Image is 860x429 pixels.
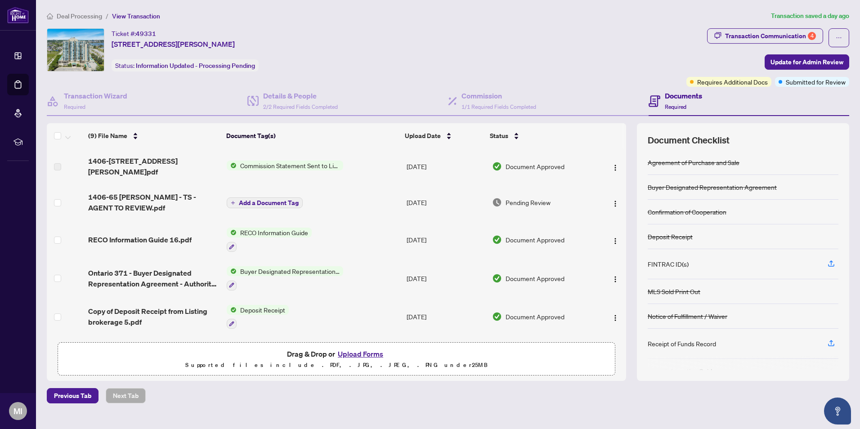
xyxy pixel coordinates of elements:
span: [STREET_ADDRESS][PERSON_NAME] [112,39,235,49]
span: 1/1 Required Fields Completed [461,103,536,110]
span: home [47,13,53,19]
button: Update for Admin Review [765,54,849,70]
div: Confirmation of Cooperation [648,207,726,217]
button: Open asap [824,398,851,425]
td: [DATE] [403,298,489,336]
span: Document Checklist [648,134,730,147]
span: 2/2 Required Fields Completed [263,103,338,110]
span: Deposit Receipt [237,305,289,315]
img: Logo [612,200,619,207]
button: Status IconRECO Information Guide [227,228,312,252]
button: Previous Tab [47,388,99,403]
img: Logo [612,314,619,322]
span: Status [490,131,508,141]
article: Transaction saved a day ago [771,11,849,21]
img: Document Status [492,197,502,207]
button: Logo [608,309,623,324]
img: logo [7,7,29,23]
th: Document Tag(s) [223,123,401,148]
img: IMG-S12325441_1.jpg [47,29,104,71]
img: Status Icon [227,266,237,276]
span: plus [231,201,235,205]
div: FINTRAC ID(s) [648,259,689,269]
span: Required [64,103,85,110]
button: Status IconBuyer Designated Representation Agreement [227,266,343,290]
h4: Documents [665,90,702,101]
span: Information Updated - Processing Pending [136,62,255,70]
td: [DATE] [403,148,489,184]
th: (9) File Name [85,123,223,148]
td: [DATE] [403,259,489,298]
span: RECO Information Guide 16.pdf [88,234,192,245]
td: [DATE] [403,184,489,220]
div: 4 [808,32,816,40]
button: Logo [608,271,623,286]
span: Drag & Drop orUpload FormsSupported files include .PDF, .JPG, .JPEG, .PNG under25MB [58,343,615,376]
span: MI [13,405,22,417]
th: Upload Date [401,123,487,148]
div: Receipt of Funds Record [648,339,716,349]
button: Add a Document Tag [227,197,303,209]
span: Document Approved [506,235,564,245]
span: Ontario 371 - Buyer Designated Representation Agreement - Authority for Purchase or Lease 3.pdf [88,268,219,289]
span: Deal Processing [57,12,102,20]
li: / [106,11,108,21]
p: Supported files include .PDF, .JPG, .JPEG, .PNG under 25 MB [63,360,609,371]
button: Logo [608,195,623,210]
button: Next Tab [106,388,146,403]
div: Deposit Receipt [648,232,693,241]
button: Logo [608,159,623,174]
h4: Details & People [263,90,338,101]
span: Requires Additional Docs [697,77,768,87]
img: Document Status [492,235,502,245]
span: (9) File Name [88,131,127,141]
span: View Transaction [112,12,160,20]
img: Logo [612,276,619,283]
span: Update for Admin Review [770,55,843,69]
button: Transaction Communication4 [707,28,823,44]
div: Status: [112,59,259,71]
span: Document Approved [506,312,564,322]
img: Status Icon [227,161,237,170]
img: Status Icon [227,228,237,237]
td: [DATE] [403,220,489,259]
div: Ticket #: [112,28,156,39]
div: MLS Sold Print Out [648,286,700,296]
button: Status IconDeposit Receipt [227,305,289,329]
button: Upload Forms [335,348,386,360]
span: Document Approved [506,161,564,171]
button: Add a Document Tag [227,197,303,208]
span: 1406-[STREET_ADDRESS][PERSON_NAME]pdf [88,156,219,177]
span: Drag & Drop or [287,348,386,360]
span: Pending Review [506,197,551,207]
td: [DATE] [403,336,489,375]
th: Status [486,123,593,148]
span: Copy of Deposit Receipt from Listing brokerage 5.pdf [88,306,219,327]
img: Logo [612,237,619,245]
div: Transaction Communication [725,29,816,43]
span: RECO Information Guide [237,228,312,237]
h4: Commission [461,90,536,101]
span: Commission Statement Sent to Listing Brokerage [237,161,343,170]
img: Document Status [492,273,502,283]
span: Submitted for Review [786,77,846,87]
span: 1406-65 [PERSON_NAME] - TS - AGENT TO REVIEW.pdf [88,192,219,213]
button: Status IconCommission Statement Sent to Listing Brokerage [227,161,343,170]
div: Buyer Designated Representation Agreement [648,182,777,192]
span: ellipsis [836,35,842,41]
div: Agreement of Purchase and Sale [648,157,739,167]
h4: Transaction Wizard [64,90,127,101]
button: Logo [608,232,623,247]
span: Required [665,103,686,110]
span: Previous Tab [54,389,91,403]
img: Document Status [492,161,502,171]
span: Document Approved [506,273,564,283]
img: Logo [612,164,619,171]
span: 49331 [136,30,156,38]
span: Upload Date [405,131,441,141]
img: Status Icon [227,305,237,315]
span: Buyer Designated Representation Agreement [237,266,343,276]
div: Notice of Fulfillment / Waiver [648,311,727,321]
span: Add a Document Tag [239,200,299,206]
img: Document Status [492,312,502,322]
